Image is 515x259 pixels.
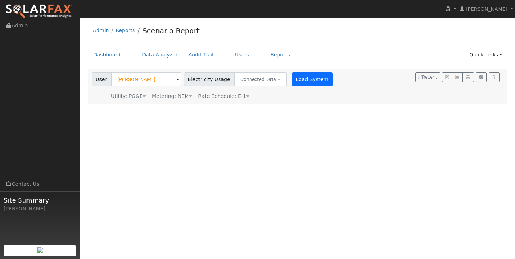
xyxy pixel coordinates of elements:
div: Utility: PG&E [111,93,146,100]
a: Scenario Report [142,26,200,35]
button: Connected Data [234,72,287,86]
a: Admin [93,28,109,33]
button: Load System [292,72,333,86]
button: Settings [476,72,487,82]
a: Users [230,48,255,61]
span: Electricity Usage [184,72,234,86]
span: Alias: HE1 [198,93,249,99]
a: Reports [265,48,295,61]
button: Recent [415,72,440,82]
a: Data Analyzer [137,48,183,61]
a: Audit Trail [183,48,219,61]
span: [PERSON_NAME] [466,6,507,12]
div: [PERSON_NAME] [4,205,77,213]
span: User [92,72,111,86]
div: Metering: NEM [152,93,192,100]
button: Login As [462,72,474,82]
input: Select a User [111,72,181,86]
span: Site Summary [4,195,77,205]
img: retrieve [37,247,43,253]
a: Dashboard [88,48,126,61]
button: Multi-Series Graph [452,72,463,82]
button: Edit User [442,72,452,82]
a: Quick Links [464,48,507,61]
a: Reports [116,28,135,33]
img: SolarFax [5,4,73,19]
a: Help Link [489,72,500,82]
